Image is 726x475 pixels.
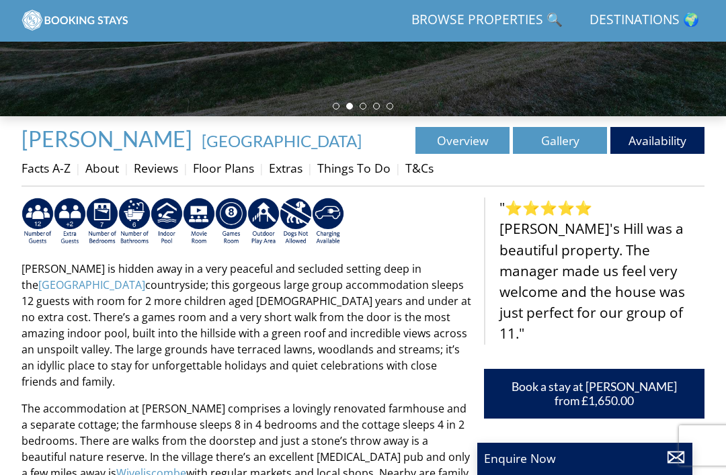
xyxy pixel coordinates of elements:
[22,198,54,246] img: AD_4nXeyNBIiEViFqGkFxeZn-WxmRvSobfXIejYCAwY7p4slR9Pvv7uWB8BWWl9Rip2DDgSCjKzq0W1yXMRj2G_chnVa9wg_L...
[484,369,704,419] a: Book a stay at [PERSON_NAME] from £1,650.00
[22,261,473,390] p: [PERSON_NAME] is hidden away in a very peaceful and secluded setting deep in the countryside; thi...
[317,160,391,176] a: Things To Do
[38,277,145,292] a: [GEOGRAPHIC_DATA]
[202,131,362,150] a: [GEOGRAPHIC_DATA]
[584,5,704,36] a: Destinations 🌍
[134,160,178,176] a: Reviews
[247,198,280,246] img: AD_4nXfjdDqPkGBf7Vpi6H87bmAUe5GYCbodrAbU4sf37YN55BCjSXGx5ZgBV7Vb9EJZsXiNVuyAiuJUB3WVt-w9eJ0vaBcHg...
[22,160,71,176] a: Facts A-Z
[22,7,129,34] img: BookingStays
[610,127,704,154] a: Availability
[215,198,247,246] img: AD_4nXdrZMsjcYNLGsKuA84hRzvIbesVCpXJ0qqnwZoX5ch9Zjv73tWe4fnFRs2gJ9dSiUubhZXckSJX_mqrZBmYExREIfryF...
[484,449,686,467] p: Enquire Now
[118,198,151,246] img: AD_4nXdmwCQHKAiIjYDk_1Dhq-AxX3fyYPYaVgX942qJE-Y7he54gqc0ybrIGUg6Qr_QjHGl2FltMhH_4pZtc0qV7daYRc31h...
[513,127,607,154] a: Gallery
[405,160,434,176] a: T&Cs
[196,131,362,150] span: -
[193,160,254,176] a: Floor Plans
[406,5,568,36] a: Browse Properties 🔍
[484,198,704,344] blockquote: "⭐⭐⭐⭐⭐ [PERSON_NAME]'s Hill was a beautiful property. The manager made us feel very welcome and t...
[312,198,344,246] img: AD_4nXcnT2OPG21WxYUhsl9q61n1KejP7Pk9ESVM9x9VetD-X_UXXoxAKaMRZGYNcSGiAsmGyKm0QlThER1osyFXNLmuYOVBV...
[269,160,302,176] a: Extras
[151,198,183,246] img: AD_4nXei2dp4L7_L8OvME76Xy1PUX32_NMHbHVSts-g-ZAVb8bILrMcUKZI2vRNdEqfWP017x6NFeUMZMqnp0JYknAB97-jDN...
[183,198,215,246] img: AD_4nXf5HeMvqMpcZ0fO9nf7YF2EIlv0l3oTPRmiQvOQ93g4dO1Y4zXKGJcBE5M2T8mhAf-smX-gudfzQQnK9-uH4PEbWu2YP...
[54,198,86,246] img: AD_4nXeP6WuvG491uY6i5ZIMhzz1N248Ei-RkDHdxvvjTdyF2JXhbvvI0BrTCyeHgyWBEg8oAgd1TvFQIsSlzYPCTB7K21VoI...
[22,126,192,152] span: [PERSON_NAME]
[22,126,196,152] a: [PERSON_NAME]
[85,160,119,176] a: About
[280,198,312,246] img: AD_4nXdtMqFLQeNd5SD_yg5mtFB1sUCemmLv_z8hISZZtoESff8uqprI2Ap3l0Pe6G3wogWlQaPaciGoyoSy1epxtlSaMm8_H...
[86,198,118,246] img: AD_4nXdUEjdWxyJEXfF2QMxcnH9-q5XOFeM-cCBkt-KsCkJ9oHmM7j7w2lDMJpoznjTsqM7kKDtmmF2O_bpEel9pzSv0KunaC...
[415,127,510,154] a: Overview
